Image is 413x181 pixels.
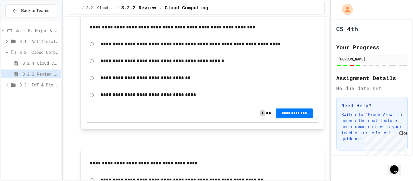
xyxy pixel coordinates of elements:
[341,112,402,142] p: Switch to "Grade View" to access the chat feature and communicate with your teacher for help and ...
[363,131,407,156] iframe: chat widget
[341,102,402,109] h3: Need Help?
[21,8,49,14] span: Back to Teams
[22,60,59,66] span: 8.2.1 Cloud Computing: Transforming the Digital World
[2,2,42,38] div: Chat with us now!Close
[86,6,114,11] span: 8.2: Cloud Computing
[16,27,59,34] span: Unit 8: Major & Emerging Technologies
[19,49,59,55] span: 8.2: Cloud Computing
[19,82,59,88] span: 8.3: IoT & Big Data
[336,24,358,33] h1: CS 4th
[336,85,408,92] div: No due date set
[121,5,208,12] span: 8.2.2 Review - Cloud Computing
[5,4,56,17] button: Back to Teams
[336,74,408,82] h2: Assignment Details
[338,56,406,62] div: [PERSON_NAME]
[19,38,59,44] span: 8.1: Artificial Intelligence Basics
[73,6,80,11] span: ...
[336,2,354,16] div: My Account
[336,43,408,51] h2: Your Progress
[22,71,59,77] span: 8.2.2 Review - Cloud Computing
[388,157,407,175] iframe: chat widget
[116,6,119,11] span: /
[82,6,84,11] span: /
